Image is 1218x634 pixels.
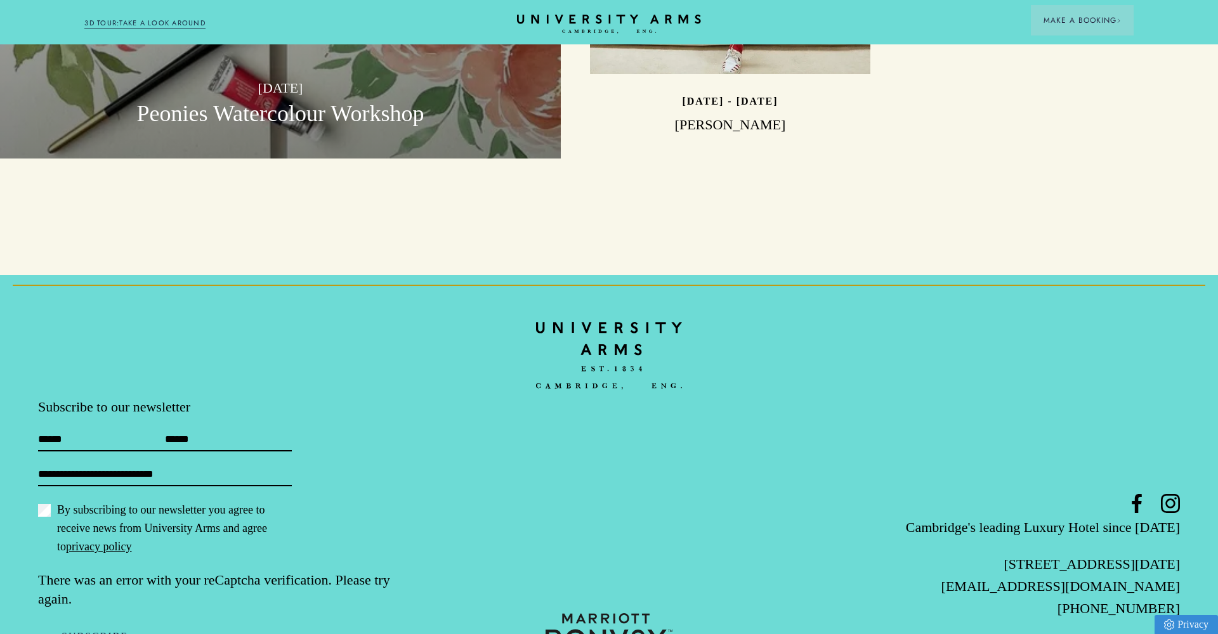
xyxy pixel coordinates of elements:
img: bc90c398f2f6aa16c3ede0e16ee64a97.svg [536,313,682,398]
button: Make a BookingArrow icon [1031,5,1134,36]
input: By subscribing to our newsletter you agree to receive news from University Arms and agree topriva... [38,504,51,517]
label: By subscribing to our newsletter you agree to receive news from University Arms and agree to [38,501,292,556]
h3: [PERSON_NAME] [590,115,870,134]
span: Make a Booking [1044,15,1121,26]
a: Facebook [1127,494,1146,513]
a: Privacy [1155,615,1218,634]
img: Arrow icon [1116,18,1121,23]
a: Home [536,313,682,398]
a: Instagram [1161,494,1180,513]
h3: Peonies Watercolour Workshop [29,99,532,129]
a: [EMAIL_ADDRESS][DOMAIN_NAME] [941,578,1180,594]
p: There was an error with your reCaptcha verification. Please try again. [38,571,419,609]
a: 3D TOUR:TAKE A LOOK AROUND [84,18,206,29]
p: [STREET_ADDRESS][DATE] [799,553,1180,575]
img: Privacy [1164,619,1174,630]
p: Subscribe to our newsletter [38,398,419,417]
a: Home [517,15,701,34]
p: [DATE] - [DATE] [682,96,778,107]
p: Cambridge's leading Luxury Hotel since [DATE] [799,516,1180,538]
a: [PHONE_NUMBER] [1058,600,1180,616]
a: privacy policy [66,540,131,553]
p: [DATE] [29,77,532,99]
